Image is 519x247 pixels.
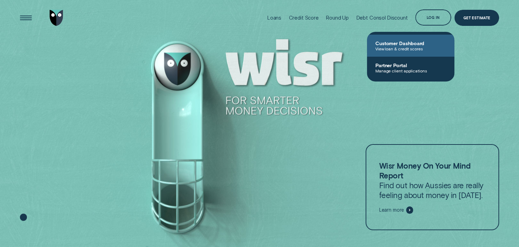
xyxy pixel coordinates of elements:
a: Wisr Money On Your Mind ReportFind out how Aussies are really feeling about money in [DATE].Learn... [366,144,499,230]
img: Wisr [50,10,63,26]
span: Learn more [379,207,404,213]
div: Debt Consol Discount [356,15,408,21]
div: Loans [267,15,281,21]
div: Credit Score [289,15,318,21]
span: View loan & credit scores [375,46,446,51]
span: Partner Portal [375,62,446,68]
a: Get Estimate [454,10,499,26]
p: Find out how Aussies are really feeling about money in [DATE]. [379,161,486,200]
a: Partner PortalManage client applications [367,57,454,79]
div: Round Up [326,15,349,21]
a: Customer DashboardView loan & credit scores [367,35,454,57]
button: Log in [415,9,451,26]
span: Customer Dashboard [375,40,446,46]
strong: Wisr Money On Your Mind Report [379,161,471,180]
span: Manage client applications [375,68,446,73]
button: Open Menu [18,10,34,26]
